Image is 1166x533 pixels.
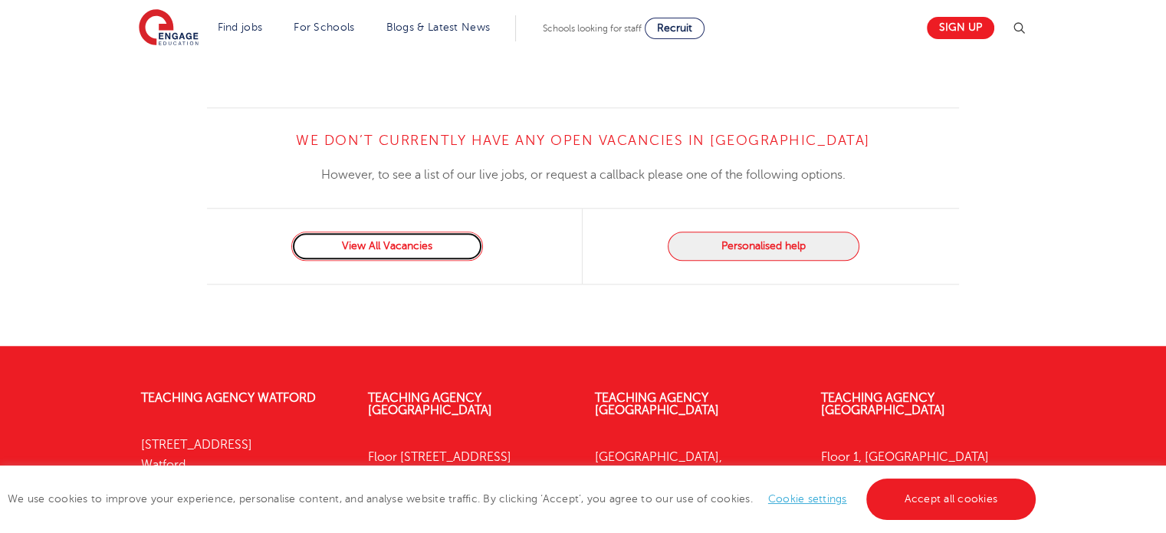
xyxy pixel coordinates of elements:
button: Personalised help [668,232,859,261]
a: Blogs & Latest News [386,21,491,33]
a: Cookie settings [768,493,847,505]
a: Teaching Agency [GEOGRAPHIC_DATA] [821,391,945,417]
a: View All Vacancies [291,232,483,261]
a: For Schools [294,21,354,33]
span: We use cookies to improve your experience, personalise content, and analyse website traffic. By c... [8,493,1040,505]
a: Teaching Agency Watford [141,391,316,405]
span: Schools looking for staff [543,23,642,34]
a: Sign up [927,17,994,39]
span: Recruit [657,22,692,34]
a: Teaching Agency [GEOGRAPHIC_DATA] [368,391,492,417]
a: Find jobs [218,21,263,33]
a: Accept all cookies [866,479,1036,520]
a: Recruit [645,18,705,39]
img: Engage Education [139,9,199,48]
p: However, to see a list of our live jobs, or request a callback please one of the following options. [207,165,959,185]
h4: We don’t currently have any open vacancies in [GEOGRAPHIC_DATA] [207,131,959,150]
a: Teaching Agency [GEOGRAPHIC_DATA] [595,391,719,417]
